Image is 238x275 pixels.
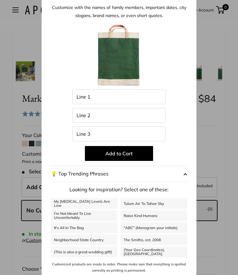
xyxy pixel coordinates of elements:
[51,222,117,233] a: It's All In The Bag
[121,234,187,245] a: The Smiths, est. 2008
[121,222,187,233] a: "ABC" (Monogram your initials)
[51,246,117,257] a: (This is also a great wedding gift!)
[51,185,187,194] p: Looking for inspiration? Select one of these:
[121,210,187,221] a: Raise Kind Humans
[85,146,153,161] button: Add to Cart
[51,198,117,209] a: My [MEDICAL_DATA] Levels Are Low
[121,246,187,257] a: (Your Geo Coordinates), [GEOGRAPHIC_DATA]
[85,21,153,89] img: Customizer_MB_Green.jpg
[51,3,187,20] p: Customize with the names of family members, important dates, city slogans, brand names, or even s...
[51,261,187,274] p: Customized products are made to order. Please make sure that everything is spelled correctly as p...
[51,166,187,182] button: 💡 Top Trending Phrases
[121,198,187,209] a: Tulum Air To Tahoe Sky
[51,210,117,221] a: I'm Not Meant To Live Uncomfortably
[51,234,117,245] a: Neighborhood State Country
